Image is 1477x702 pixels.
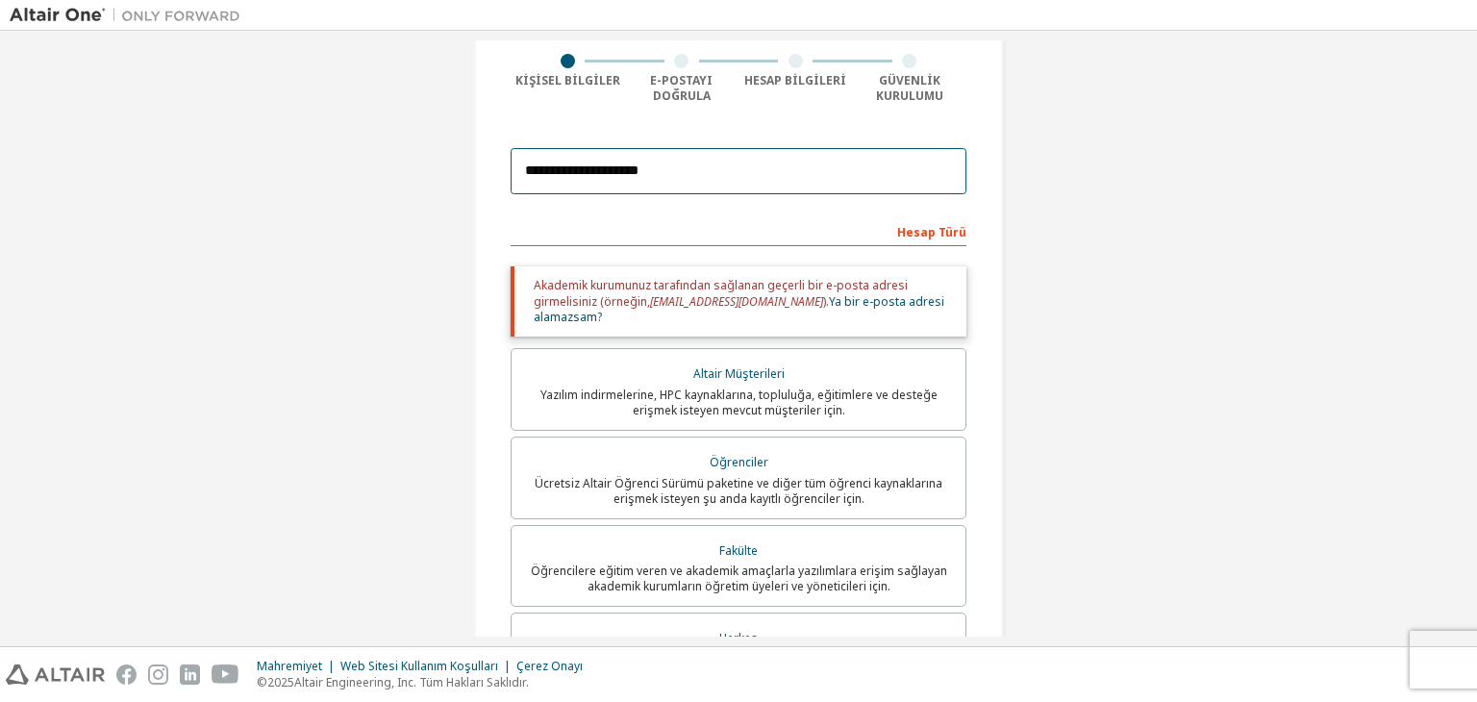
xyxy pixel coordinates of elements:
[180,664,200,685] img: linkedin.svg
[897,224,966,240] font: Hesap Türü
[267,674,294,690] font: 2025
[823,293,829,310] font: ).
[116,664,137,685] img: facebook.svg
[516,658,583,674] font: Çerez Onayı
[534,293,944,325] a: Ya bir e-posta adresi alamazsam?
[257,658,322,674] font: Mahremiyet
[876,72,943,104] font: Güvenlik Kurulumu
[650,293,823,310] font: [EMAIL_ADDRESS][DOMAIN_NAME]
[744,72,846,88] font: Hesap Bilgileri
[6,664,105,685] img: altair_logo.svg
[10,6,250,25] img: Altair Bir
[294,674,529,690] font: Altair Engineering, Inc. Tüm Hakları Saklıdır.
[212,664,239,685] img: youtube.svg
[650,72,713,104] font: E-postayı Doğrula
[710,454,768,470] font: Öğrenciler
[535,475,942,507] font: Ücretsiz Altair Öğrenci Sürümü paketine ve diğer tüm öğrenci kaynaklarına erişmek isteyen şu anda...
[340,658,498,674] font: Web Sitesi Kullanım Koşulları
[515,72,620,88] font: Kişisel Bilgiler
[719,542,758,559] font: Fakülte
[719,630,758,646] font: Herkes
[540,387,938,418] font: Yazılım indirmelerine, HPC kaynaklarına, topluluğa, eğitimlere ve desteğe erişmek isteyen mevcut ...
[257,674,267,690] font: ©
[534,277,908,309] font: Akademik kurumunuz tarafından sağlanan geçerli bir e-posta adresi girmelisiniz (örneğin,
[531,563,947,594] font: Öğrencilere eğitim veren ve akademik amaçlarla yazılımlara erişim sağlayan akademik kurumların öğ...
[148,664,168,685] img: instagram.svg
[693,365,785,382] font: Altair Müşterileri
